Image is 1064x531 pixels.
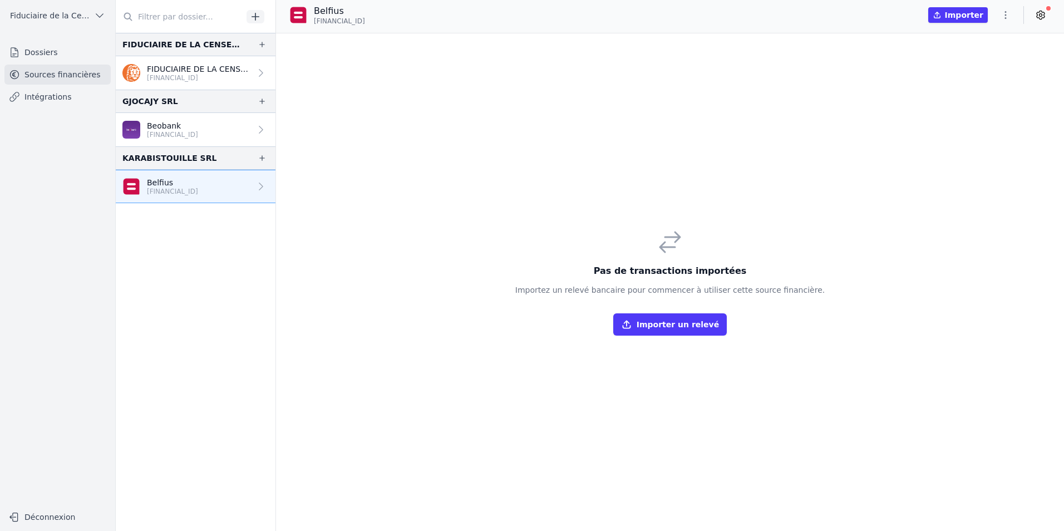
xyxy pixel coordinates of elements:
div: FIDUCIAIRE DE LA CENSE SPRL [122,38,240,51]
span: Fiduciaire de la Cense & Associés [10,10,90,21]
img: ing.png [122,64,140,82]
a: Intégrations [4,87,111,107]
div: KARABISTOUILLE SRL [122,151,216,165]
button: Déconnexion [4,508,111,526]
a: FIDUCIAIRE DE LA CENSE SPRL [FINANCIAL_ID] [116,56,275,90]
button: Importer un relevé [613,313,727,336]
p: [FINANCIAL_ID] [147,130,198,139]
a: Beobank [FINANCIAL_ID] [116,113,275,146]
h3: Pas de transactions importées [515,264,825,278]
p: Importez un relevé bancaire pour commencer à utiliser cette source financière. [515,284,825,296]
div: GJOCAJY SRL [122,95,178,108]
a: Dossiers [4,42,111,62]
p: Belfius [147,177,198,188]
p: [FINANCIAL_ID] [147,187,198,196]
button: Fiduciaire de la Cense & Associés [4,7,111,24]
p: Belfius [314,4,365,18]
p: Beobank [147,120,198,131]
input: Filtrer par dossier... [116,7,243,27]
a: Belfius [FINANCIAL_ID] [116,170,275,203]
img: BEOBANK_CTBKBEBX.png [122,121,140,139]
button: Importer [928,7,988,23]
span: [FINANCIAL_ID] [314,17,365,26]
p: [FINANCIAL_ID] [147,73,251,82]
img: belfius-1.png [122,178,140,195]
img: belfius-1.png [289,6,307,24]
a: Sources financières [4,65,111,85]
p: FIDUCIAIRE DE LA CENSE SPRL [147,63,251,75]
